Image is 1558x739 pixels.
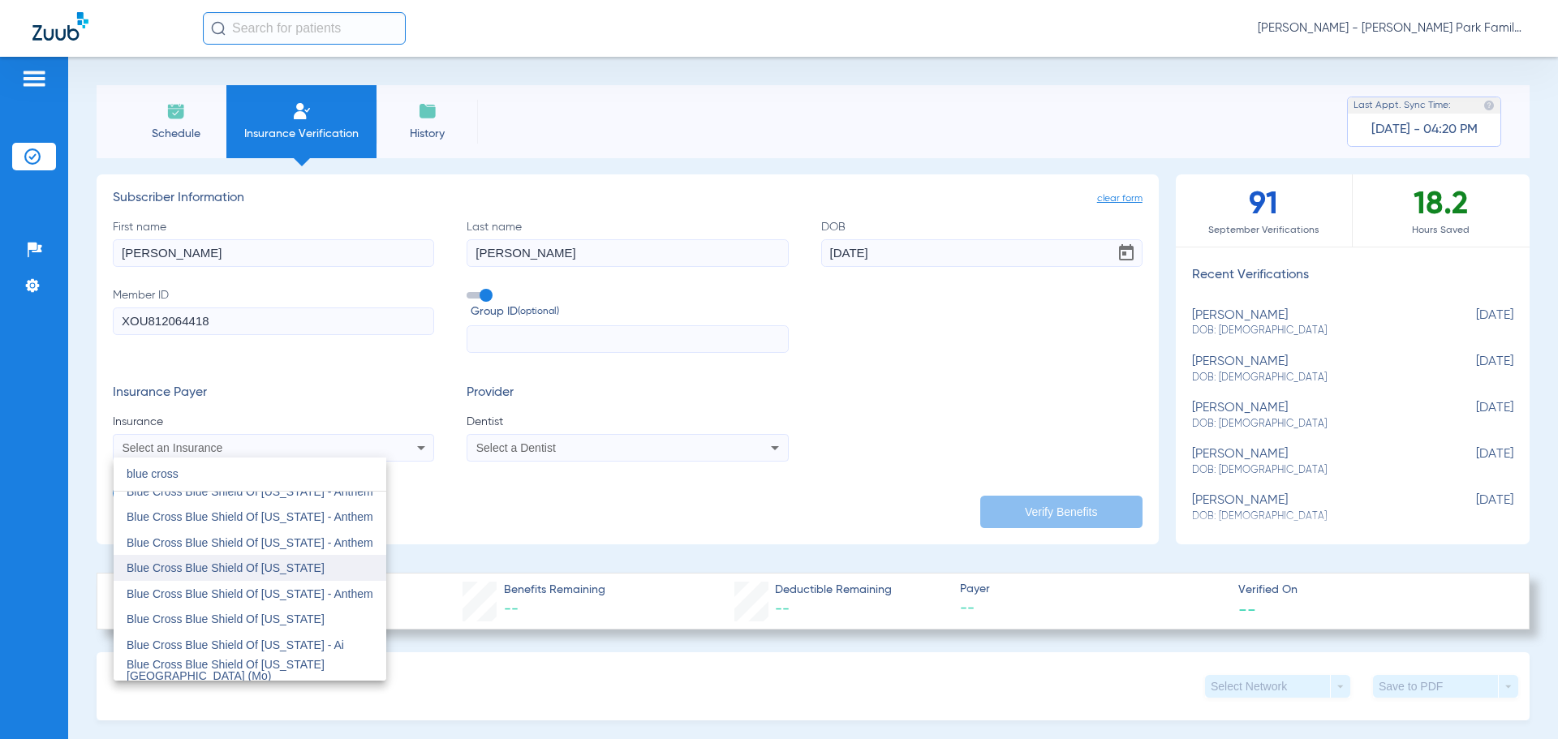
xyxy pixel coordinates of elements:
input: dropdown search [114,458,386,491]
span: Blue Cross Blue Shield Of [US_STATE] [127,612,325,625]
span: Blue Cross Blue Shield Of [US_STATE][GEOGRAPHIC_DATA] (Mo) [127,658,325,682]
span: Blue Cross Blue Shield Of [US_STATE] - Anthem [127,587,373,600]
span: Blue Cross Blue Shield Of [US_STATE] [127,561,325,574]
span: Blue Cross Blue Shield Of [US_STATE] - Ai [127,638,344,651]
span: Blue Cross Blue Shield Of [US_STATE] - Anthem [127,536,373,549]
span: Blue Cross Blue Shield Of [US_STATE] - Anthem [127,510,373,523]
